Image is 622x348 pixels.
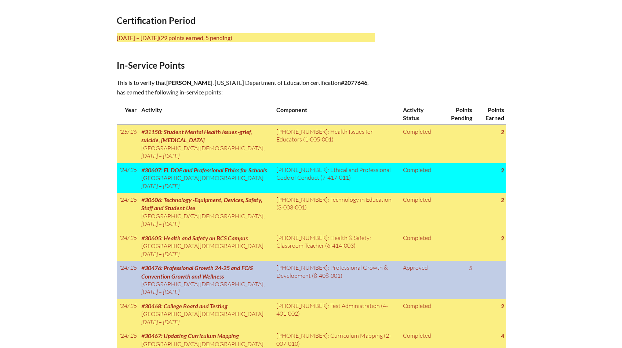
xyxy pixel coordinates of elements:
[138,193,274,231] td: ,
[341,79,367,86] b: #2077646
[138,103,274,125] th: Activity
[117,60,375,71] h2: In-Service Points
[400,193,439,231] td: Completed
[141,288,179,295] span: [DATE] – [DATE]
[141,212,263,220] span: [GEOGRAPHIC_DATA][DEMOGRAPHIC_DATA]
[273,125,400,163] td: [PHONE_NUMBER]: Health Issues for Educators (1-005-001)
[474,103,506,125] th: Points Earned
[138,163,274,193] td: ,
[117,231,138,261] td: '24/'25
[439,103,474,125] th: Points Pending
[141,242,263,250] span: [GEOGRAPHIC_DATA][DEMOGRAPHIC_DATA]
[141,302,228,309] span: #30468: College Board and Testing
[141,340,263,348] span: [GEOGRAPHIC_DATA][DEMOGRAPHIC_DATA]
[400,261,439,299] td: Approved
[273,163,400,193] td: [PHONE_NUMBER]: Ethical and Professional Code of Conduct (7-417-011)
[117,125,138,163] td: '25/'26
[141,220,179,227] span: [DATE] – [DATE]
[141,182,179,190] span: [DATE] – [DATE]
[141,318,179,326] span: [DATE] – [DATE]
[141,264,253,279] span: #30476: Professional Growth 24-25 and FCIS Convention Growth and Wellness
[117,261,138,299] td: '24/'25
[141,310,263,317] span: [GEOGRAPHIC_DATA][DEMOGRAPHIC_DATA]
[273,261,400,299] td: [PHONE_NUMBER]: Professional Growth & Development (8-408-001)
[141,152,179,159] span: [DATE] – [DATE]
[141,234,248,241] span: #30605: Health and Safety on BCS Campus
[501,128,504,135] strong: 2
[501,302,504,309] strong: 2
[501,166,504,173] strong: 2
[141,332,239,339] span: #30467: Updating Curriculum Mapping
[141,144,263,152] span: [GEOGRAPHIC_DATA][DEMOGRAPHIC_DATA]
[501,332,504,339] strong: 4
[501,196,504,203] strong: 2
[141,280,263,288] span: [GEOGRAPHIC_DATA][DEMOGRAPHIC_DATA]
[141,128,252,143] span: #31150: Student Mental Health Issues -grief, suicide, [MEDICAL_DATA]
[273,299,400,329] td: [PHONE_NUMBER]: Test Administration (4-401-002)
[117,163,138,193] td: '24/'25
[273,193,400,231] td: [PHONE_NUMBER]: Technology in Education (3-003-001)
[117,103,138,125] th: Year
[141,174,263,182] span: [GEOGRAPHIC_DATA][DEMOGRAPHIC_DATA]
[117,33,375,43] p: [DATE] – [DATE]
[400,231,439,261] td: Completed
[400,103,439,125] th: Activity Status
[141,250,179,258] span: [DATE] – [DATE]
[273,231,400,261] td: [PHONE_NUMBER]: Health & Safety: Classroom Teacher (6-414-003)
[138,125,274,163] td: ,
[166,79,212,86] span: [PERSON_NAME]
[117,299,138,329] td: '24/'25
[501,234,504,241] strong: 2
[273,103,400,125] th: Component
[159,34,232,41] span: (29 points earned, 5 pending)
[138,261,274,299] td: ,
[117,193,138,231] td: '24/'25
[117,15,375,26] h2: Certification Period
[138,299,274,329] td: ,
[400,125,439,163] td: Completed
[141,196,262,211] span: #30606: Technology -Equipment, Devices, Safety, Staff and Student Use
[400,163,439,193] td: Completed
[469,264,472,271] strong: 5
[138,231,274,261] td: ,
[117,78,375,97] p: This is to verify that , [US_STATE] Department of Education certification , has earned the follow...
[141,166,267,173] span: #30607: FL DOE and Professional Ethics for Schools
[400,299,439,329] td: Completed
